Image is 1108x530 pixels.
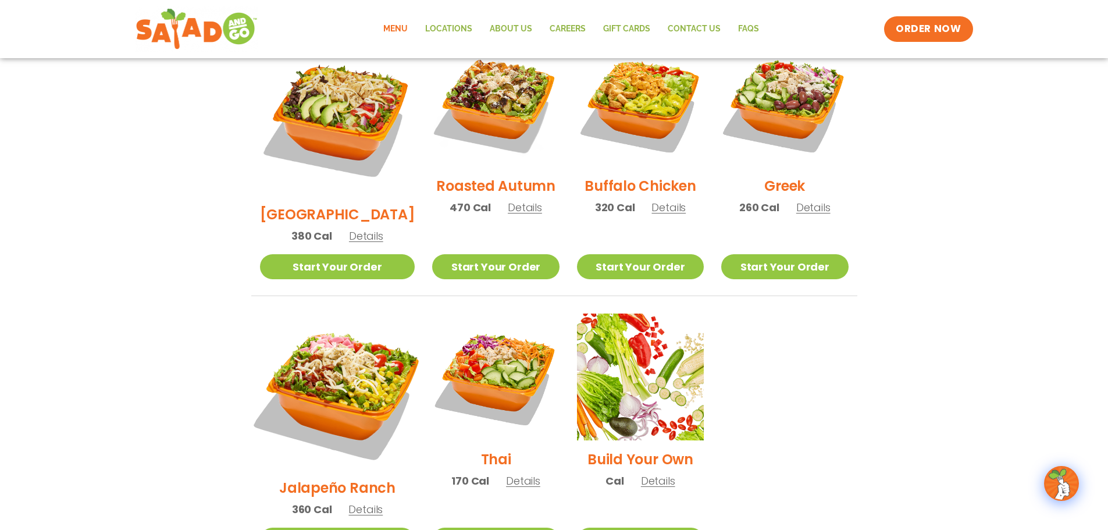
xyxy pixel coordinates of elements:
a: Start Your Order [432,254,559,279]
span: Details [348,502,383,517]
span: Cal [605,473,624,489]
img: Product photo for Roasted Autumn Salad [432,40,559,167]
h2: Roasted Autumn [436,176,555,196]
img: Product photo for Build Your Own [577,314,704,440]
nav: Menu [375,16,768,42]
a: FAQs [729,16,768,42]
h2: [GEOGRAPHIC_DATA] [260,204,415,225]
h2: Buffalo Chicken [585,176,696,196]
img: Product photo for Greek Salad [721,40,848,167]
h2: Build Your Own [587,449,693,469]
a: About Us [481,16,541,42]
a: Careers [541,16,594,42]
img: Product photo for BBQ Ranch Salad [260,40,415,195]
a: Contact Us [659,16,729,42]
img: Product photo for Buffalo Chicken Salad [577,40,704,167]
img: Product photo for Jalapeño Ranch Salad [246,300,428,482]
a: Locations [416,16,481,42]
h2: Thai [481,449,511,469]
span: Details [796,200,831,215]
a: GIFT CARDS [594,16,659,42]
a: Start Your Order [260,254,415,279]
img: new-SAG-logo-768×292 [136,6,258,52]
img: Product photo for Thai Salad [432,314,559,440]
span: Details [641,474,675,488]
span: Details [349,229,383,243]
a: Start Your Order [577,254,704,279]
span: Details [651,200,686,215]
span: 320 Cal [595,200,635,215]
h2: Jalapeño Ranch [279,478,396,498]
span: Details [506,474,540,488]
span: 470 Cal [450,200,491,215]
span: 360 Cal [292,501,332,517]
a: Menu [375,16,416,42]
img: wpChatIcon [1045,467,1078,500]
span: Details [508,200,542,215]
h2: Greek [764,176,805,196]
span: ORDER NOW [896,22,961,36]
a: Start Your Order [721,254,848,279]
a: ORDER NOW [884,16,972,42]
span: 170 Cal [451,473,489,489]
span: 260 Cal [739,200,779,215]
span: 380 Cal [291,228,332,244]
